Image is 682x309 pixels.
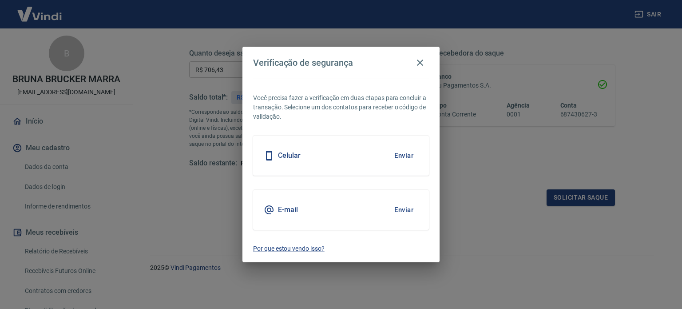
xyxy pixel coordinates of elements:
h5: Celular [278,151,301,160]
p: Você precisa fazer a verificação em duas etapas para concluir a transação. Selecione um dos conta... [253,93,429,121]
h5: E-mail [278,205,298,214]
a: Por que estou vendo isso? [253,244,429,253]
button: Enviar [389,146,418,165]
button: Enviar [389,201,418,219]
h4: Verificação de segurança [253,57,353,68]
